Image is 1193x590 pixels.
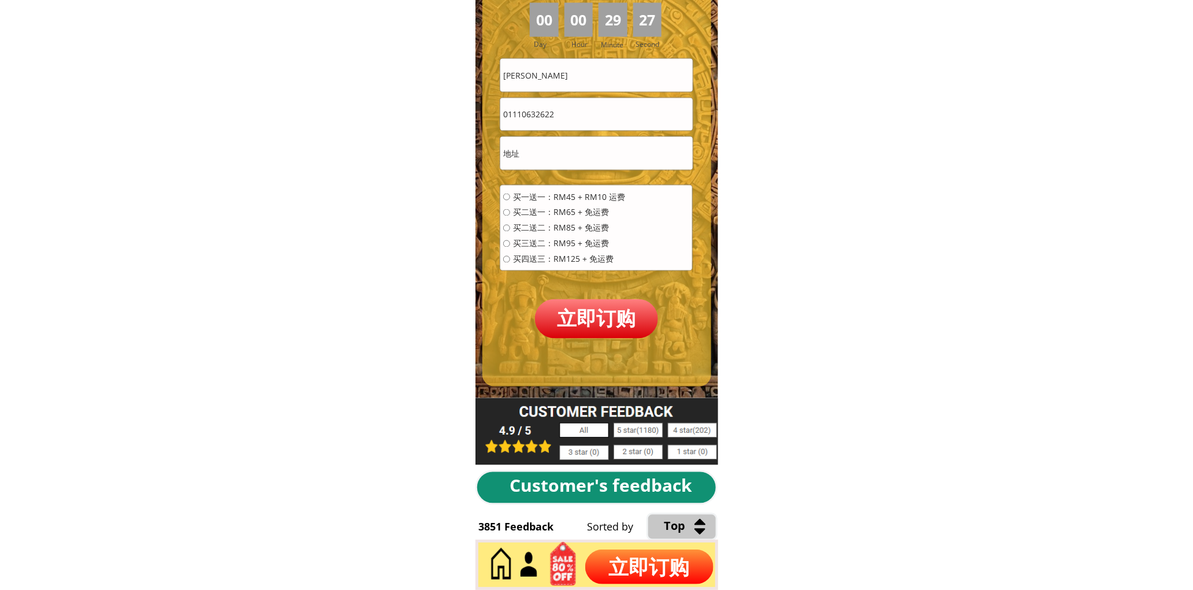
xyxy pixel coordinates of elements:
[513,255,625,264] span: 买四送三：RM125 + 免运费
[588,519,858,536] div: Sorted by
[513,240,625,248] span: 买三送二：RM95 + 免运费
[664,517,768,536] div: Top
[500,137,692,169] input: 地址
[534,39,563,50] h3: Day
[571,39,596,50] h3: Hour
[479,519,570,536] div: 3851 Feedback
[513,209,625,217] span: 买二送一：RM65 + 免运费
[585,550,713,584] p: 立即订购
[535,299,659,338] p: 立即订购
[636,39,664,50] h3: Second
[500,98,692,131] input: 电话
[601,39,626,50] h3: Minute
[510,472,701,500] div: Customer's feedback
[513,224,625,232] span: 买二送二：RM85 + 免运费
[500,59,692,91] input: 姓名
[513,193,625,201] span: 买一送一：RM45 + RM10 运费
